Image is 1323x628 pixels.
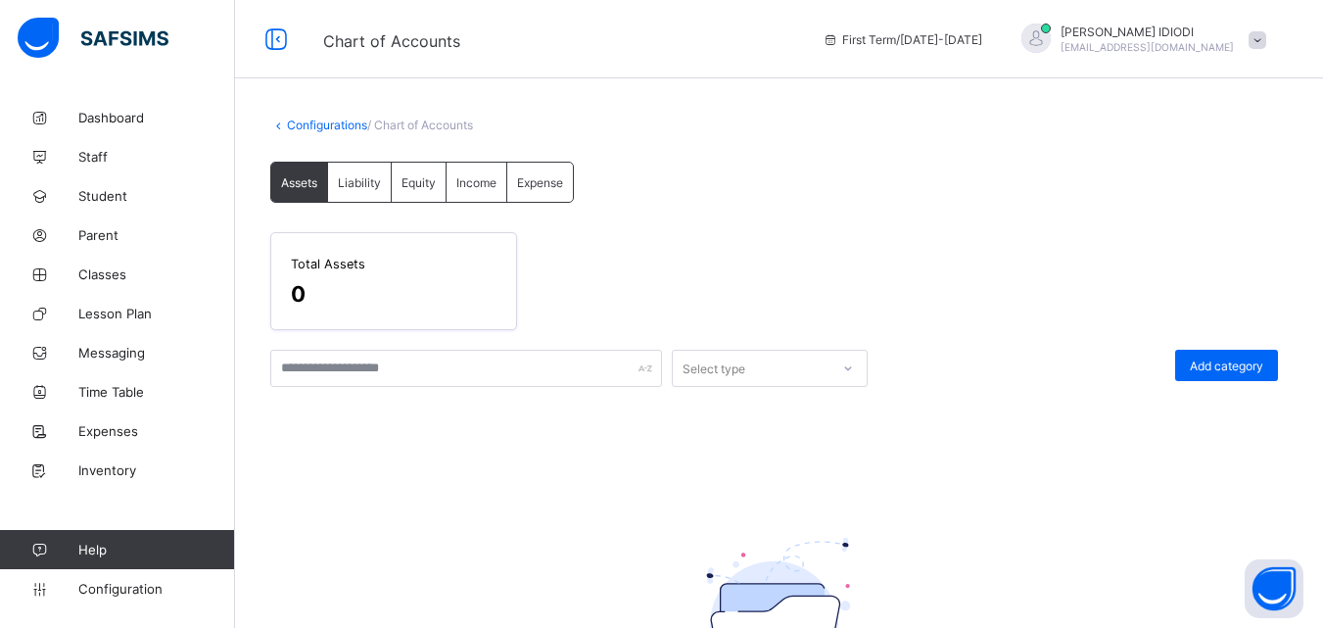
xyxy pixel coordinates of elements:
[287,118,367,132] a: Configurations
[78,423,235,439] span: Expenses
[323,31,460,51] span: Chart of Accounts
[1190,359,1263,373] span: Add category
[78,384,235,400] span: Time Table
[1061,24,1234,39] span: [PERSON_NAME] IDIODI
[78,462,235,478] span: Inventory
[78,110,235,125] span: Dashboard
[1061,41,1234,53] span: [EMAIL_ADDRESS][DOMAIN_NAME]
[338,175,381,190] span: Liability
[517,175,563,190] span: Expense
[78,266,235,282] span: Classes
[78,306,235,321] span: Lesson Plan
[78,149,235,165] span: Staff
[78,345,235,361] span: Messaging
[18,18,168,59] img: safsims
[367,118,473,132] span: / Chart of Accounts
[78,542,234,557] span: Help
[456,175,496,190] span: Income
[78,581,234,597] span: Configuration
[291,281,496,307] span: 0
[281,175,317,190] span: Assets
[78,227,235,243] span: Parent
[78,188,235,204] span: Student
[683,350,745,387] div: Select type
[1002,24,1276,56] div: NORAIDIODI
[823,32,982,47] span: session/term information
[291,257,496,271] span: Total Assets
[1245,559,1303,618] button: Open asap
[402,175,436,190] span: Equity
